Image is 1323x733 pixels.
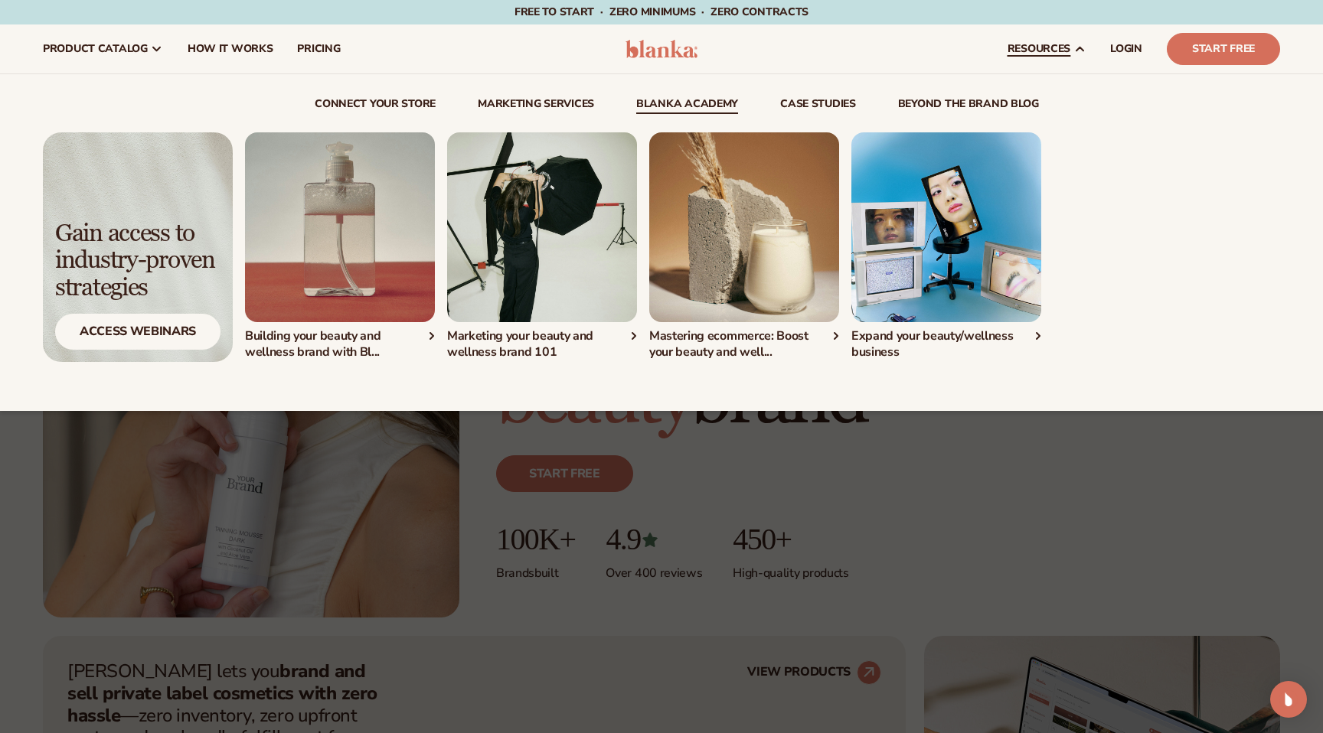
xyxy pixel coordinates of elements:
div: Expand your beauty/wellness business [851,328,1041,360]
div: Gain access to industry-proven strategies [55,220,220,301]
a: product catalog [31,24,175,73]
a: Candle on table. Mastering ecommerce: Boost your beauty and well... [649,132,839,360]
div: 1 / 4 [245,132,435,360]
a: Start Free [1167,33,1280,65]
div: Open Intercom Messenger [1270,681,1307,718]
a: resources [995,24,1098,73]
div: Access Webinars [55,314,220,350]
img: logo [626,40,698,58]
img: Female taking photos. [447,132,637,322]
a: Female taking photos. Marketing your beauty and wellness brand 101 [447,132,637,360]
span: pricing [297,43,340,55]
img: Candle on table. [649,132,839,322]
img: Light background with shadow. [43,132,233,362]
img: Computer screens with images. [851,132,1041,322]
img: Cleanser bottle on table. [245,132,435,322]
div: Mastering ecommerce: Boost your beauty and well... [649,328,839,360]
span: How It Works [188,43,273,55]
a: Computer screens with images. Expand your beauty/wellness business [851,132,1041,360]
a: beyond the brand blog [898,99,1039,114]
span: resources [1008,43,1070,55]
a: pricing [285,24,352,73]
div: Marketing your beauty and wellness brand 101 [447,328,637,360]
a: How It Works [175,24,286,73]
a: Cleanser bottle on table. Building your beauty and wellness brand with Bl... [245,132,435,360]
div: 4 / 4 [851,132,1041,360]
div: 2 / 4 [447,132,637,360]
a: connect your store [315,99,436,114]
a: Blanka Academy [636,99,738,114]
a: LOGIN [1098,24,1155,73]
a: case studies [780,99,856,114]
span: Free to start · ZERO minimums · ZERO contracts [514,5,808,19]
div: Building your beauty and wellness brand with Bl... [245,328,435,360]
span: LOGIN [1110,43,1142,55]
a: Light background with shadow. Gain access to industry-proven strategies Access Webinars [43,132,233,362]
a: Marketing services [478,99,594,114]
span: product catalog [43,43,148,55]
div: 3 / 4 [649,132,839,360]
